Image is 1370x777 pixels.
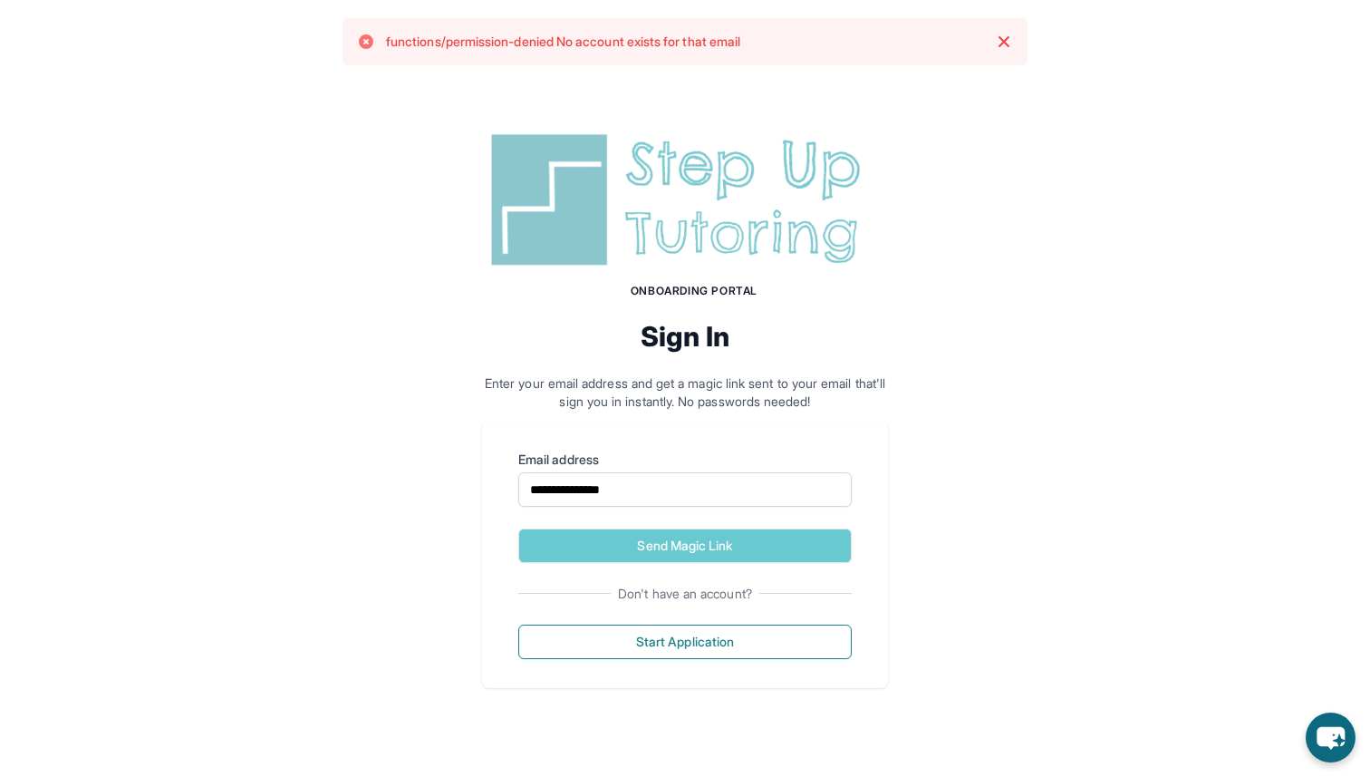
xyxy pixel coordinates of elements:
h1: Onboarding Portal [500,284,888,298]
label: Email address [518,451,852,469]
button: Send Magic Link [518,529,852,563]
p: functions/permission-denied No account exists for that email [386,33,740,51]
h2: Sign In [482,320,888,353]
button: Start Application [518,625,852,659]
p: Enter your email address and get a magic link sent to your email that'll sign you in instantly. N... [482,374,888,411]
img: Step Up Tutoring horizontal logo [482,127,888,273]
span: Don't have an account? [611,585,759,603]
button: chat-button [1306,713,1356,762]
